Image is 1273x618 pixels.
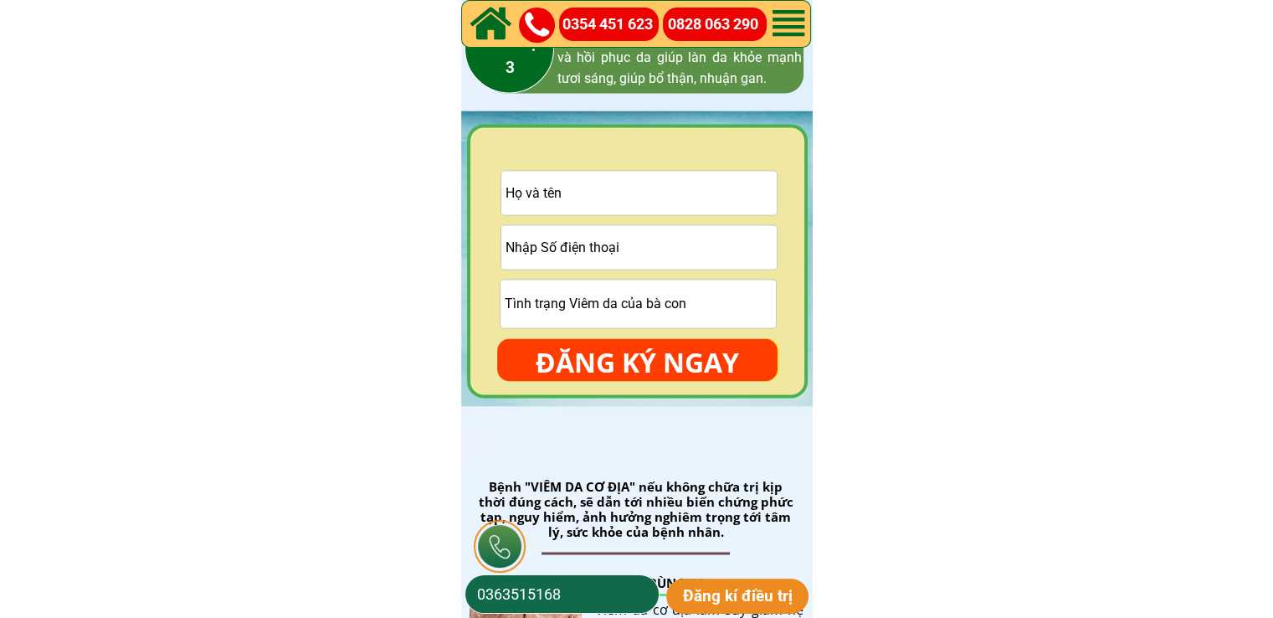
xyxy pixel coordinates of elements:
input: Số điện thoại [473,575,651,613]
p: Đăng kí điều trị [666,579,809,614]
h3: GIAI ĐOẠN 3 [427,30,594,81]
input: Tình trạng Viêm da của bà con [500,280,776,327]
a: 0354 451 623 [562,13,661,37]
a: 0828 063 290 [668,13,767,37]
span: Nâng cao hệ miễn dịch, tăng độ đàn hồi và hồi phục da giúp làn da khỏe mạnh tươi sáng, giúp bổ th... [557,28,802,86]
p: ĐĂNG KÝ NGAY [497,338,778,387]
input: Họ và tên [501,171,777,214]
input: Vui lòng nhập ĐÚNG SỐ ĐIỆN THOẠI [501,225,777,269]
div: Bệnh "VIÊM DA CƠ ĐỊA" nếu không chữa trị kịp thời đúng cách, sẽ dẫn tới nhiều biến chứng phức tạp... [475,479,797,539]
